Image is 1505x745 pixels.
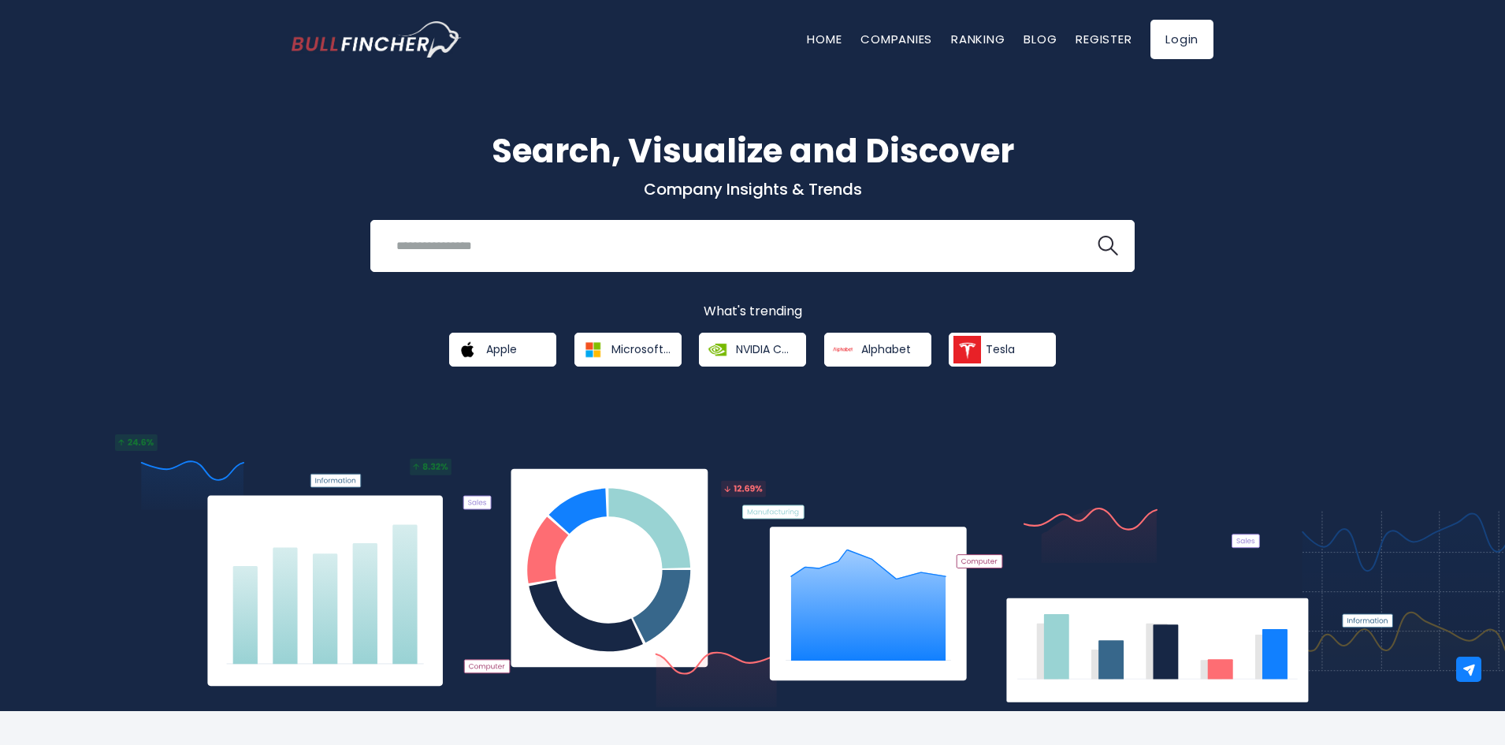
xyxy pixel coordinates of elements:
[1076,31,1132,47] a: Register
[1024,31,1057,47] a: Blog
[1098,236,1118,256] img: search icon
[824,333,931,367] a: Alphabet
[861,342,911,356] span: Alphabet
[699,333,806,367] a: NVIDIA Corporation
[486,342,517,356] span: Apple
[292,21,461,58] a: Go to homepage
[449,333,556,367] a: Apple
[292,179,1213,199] p: Company Insights & Trends
[292,304,1213,320] p: What's trending
[292,21,462,58] img: Bullfincher logo
[736,342,795,356] span: NVIDIA Corporation
[986,342,1015,356] span: Tesla
[951,31,1005,47] a: Ranking
[860,31,932,47] a: Companies
[574,333,682,367] a: Microsoft Corporation
[1150,20,1213,59] a: Login
[292,126,1213,176] h1: Search, Visualize and Discover
[611,342,671,356] span: Microsoft Corporation
[807,31,842,47] a: Home
[949,333,1056,367] a: Tesla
